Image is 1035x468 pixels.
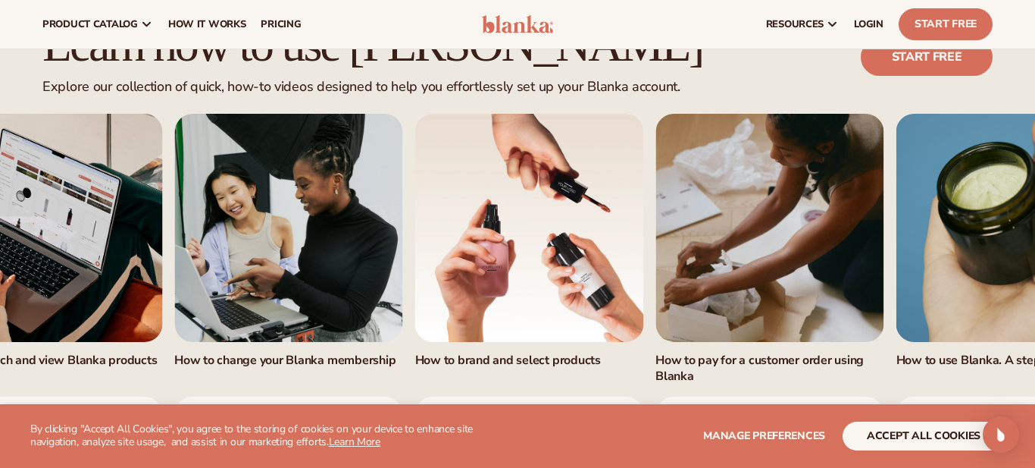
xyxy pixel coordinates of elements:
div: Open Intercom Messenger [983,416,1019,453]
div: 5 / 7 [415,114,644,433]
a: watch now [655,397,884,433]
span: product catalog [42,18,138,30]
h3: How to change your Blanka membership [174,353,403,369]
a: Start free [861,39,993,75]
button: Manage preferences [703,422,825,451]
span: LOGIN [854,18,883,30]
a: Start Free [899,8,993,40]
p: By clicking "Accept All Cookies", you agree to the storing of cookies on your device to enhance s... [30,423,517,449]
div: 6 / 7 [655,114,884,433]
img: logo [482,15,553,33]
span: resources [766,18,824,30]
div: Explore our collection of quick, how-to videos designed to help you effortlessly set up your Blan... [42,79,702,96]
a: Learn More [329,435,380,449]
a: watch now [174,397,403,433]
h3: How to pay for a customer order using Blanka [655,353,884,385]
h2: Learn how to use [PERSON_NAME] [42,19,702,70]
span: How It Works [168,18,246,30]
a: watch now [415,397,644,433]
div: 4 / 7 [174,114,403,433]
span: Manage preferences [703,429,825,443]
button: accept all cookies [843,422,1005,451]
span: pricing [261,18,301,30]
h3: How to brand and select products [415,353,644,369]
